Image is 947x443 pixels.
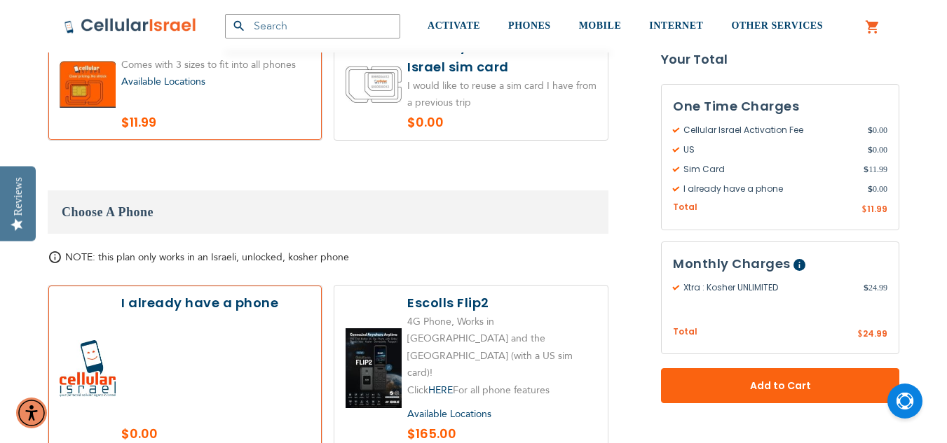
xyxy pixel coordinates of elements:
[661,49,899,70] strong: Your Total
[868,183,887,195] span: 0.00
[673,201,697,214] span: Total
[62,205,154,219] span: Choose A Phone
[857,328,863,341] span: $
[673,255,791,272] span: Monthly Charges
[428,20,480,31] span: ACTIVATE
[407,407,491,421] a: Available Locations
[863,328,887,339] span: 24.99
[864,163,887,176] span: 11.99
[428,384,453,397] a: HERE
[861,204,867,216] span: $
[864,281,887,294] span: 24.99
[864,163,868,176] span: $
[868,183,873,195] span: $
[673,143,868,156] span: US
[673,183,868,195] span: I already have a phone
[868,143,887,156] span: 0.00
[649,20,703,31] span: INTERNET
[673,325,697,339] span: Total
[64,17,197,34] img: Cellular Israel Logo
[673,163,864,176] span: Sim Card
[864,281,868,294] span: $
[868,124,873,136] span: $
[868,124,887,136] span: 0.00
[673,96,887,117] h3: One Time Charges
[793,259,805,271] span: Help
[868,143,873,156] span: $
[673,281,864,294] span: Xtra : Kosher UNLIMITED
[731,20,823,31] span: OTHER SERVICES
[16,398,47,428] div: Accessibility Menu
[508,20,551,31] span: PHONES
[121,75,205,88] a: Available Locations
[225,14,400,38] input: Search
[65,251,349,264] span: NOTE: this plan only works in an Israeli, unlocked, kosher phone
[12,177,25,216] div: Reviews
[707,379,853,393] span: Add to Cart
[661,368,899,403] button: Add to Cart
[867,203,887,215] span: 11.99
[673,124,868,136] span: Cellular Israel Activation Fee
[579,20,622,31] span: MOBILE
